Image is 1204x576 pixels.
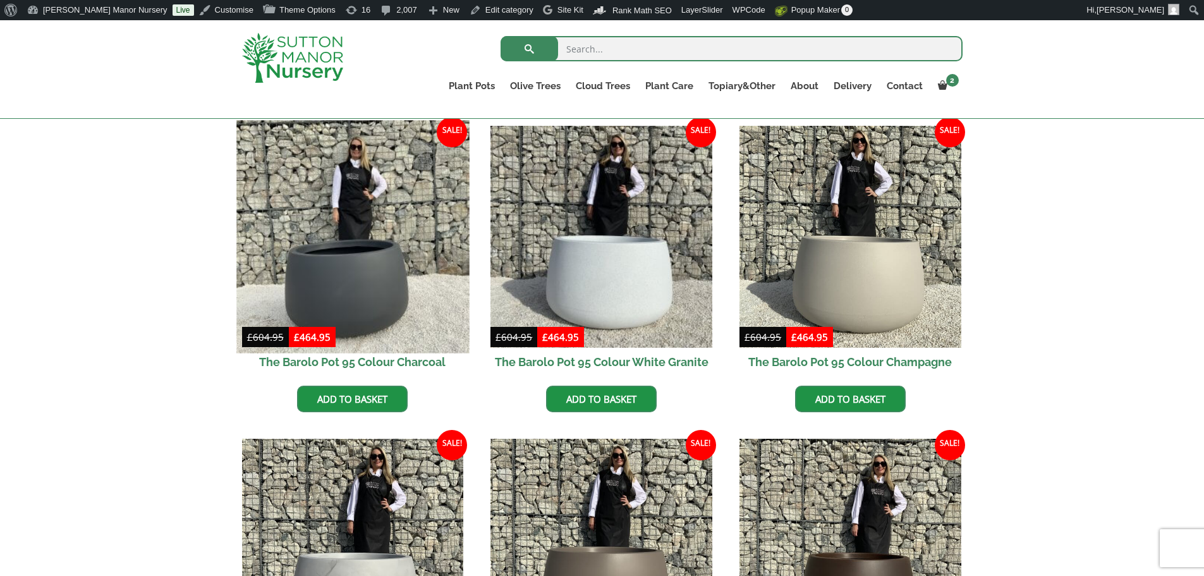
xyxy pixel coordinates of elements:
span: £ [247,331,253,343]
span: £ [542,331,548,343]
a: 2 [930,77,963,95]
bdi: 604.95 [247,331,284,343]
a: Plant Care [638,77,701,95]
span: 0 [841,4,853,16]
span: £ [496,331,501,343]
a: Live [173,4,194,16]
h2: The Barolo Pot 95 Colour White Granite [490,348,712,376]
img: The Barolo Pot 95 Colour White Granite [490,126,712,348]
bdi: 464.95 [294,331,331,343]
bdi: 464.95 [542,331,579,343]
a: Delivery [826,77,879,95]
a: About [783,77,826,95]
span: Sale! [437,117,467,147]
a: Sale! The Barolo Pot 95 Colour White Granite [490,126,712,376]
bdi: 464.95 [791,331,828,343]
bdi: 604.95 [496,331,532,343]
span: £ [745,331,750,343]
span: [PERSON_NAME] [1097,5,1164,15]
h2: The Barolo Pot 95 Colour Charcoal [242,348,464,376]
a: Cloud Trees [568,77,638,95]
bdi: 604.95 [745,331,781,343]
a: Add to basket: “The Barolo Pot 95 Colour Champagne” [795,386,906,412]
a: Topiary&Other [701,77,783,95]
img: The Barolo Pot 95 Colour Charcoal [236,120,469,353]
span: Site Kit [557,5,583,15]
a: Plant Pots [441,77,502,95]
a: Contact [879,77,930,95]
span: Sale! [935,117,965,147]
a: Sale! The Barolo Pot 95 Colour Charcoal [242,126,464,376]
a: Add to basket: “The Barolo Pot 95 Colour Charcoal” [297,386,408,412]
span: Rank Math SEO [612,6,672,15]
span: Sale! [686,117,716,147]
input: Search... [501,36,963,61]
span: Sale! [686,430,716,460]
a: Sale! The Barolo Pot 95 Colour Champagne [739,126,961,376]
img: logo [242,33,343,83]
span: 2 [946,74,959,87]
a: Add to basket: “The Barolo Pot 95 Colour White Granite” [546,386,657,412]
span: £ [791,331,797,343]
span: £ [294,331,300,343]
span: Sale! [437,430,467,460]
img: The Barolo Pot 95 Colour Champagne [739,126,961,348]
h2: The Barolo Pot 95 Colour Champagne [739,348,961,376]
a: Olive Trees [502,77,568,95]
span: Sale! [935,430,965,460]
